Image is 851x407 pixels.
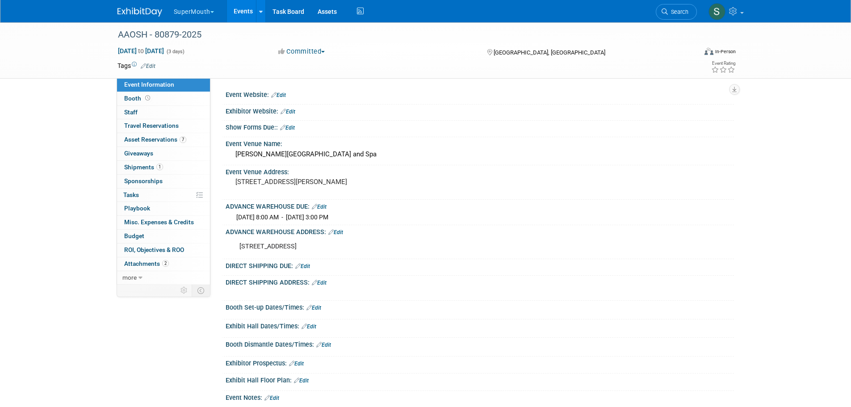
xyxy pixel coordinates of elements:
div: Event Rating [711,61,735,66]
td: Tags [117,61,155,70]
span: Travel Reservations [124,122,179,129]
span: to [137,47,145,55]
div: Exhibitor Prospectus: [226,357,734,368]
a: Edit [302,323,316,330]
a: Edit [312,204,327,210]
div: Event Venue Name: [226,137,734,148]
span: 1 [156,164,163,170]
a: Edit [294,378,309,384]
a: Asset Reservations7 [117,133,210,147]
a: Edit [295,263,310,269]
img: Samantha Meyers [708,3,725,20]
span: Search [668,8,688,15]
a: Budget [117,230,210,243]
a: Misc. Expenses & Credits [117,216,210,229]
span: Event Information [124,81,174,88]
span: (3 days) [166,49,184,55]
a: Edit [141,63,155,69]
div: Exhibitor Website: [226,105,734,116]
img: Format-Inperson.png [704,48,713,55]
div: Booth Set-up Dates/Times: [226,301,734,312]
button: Committed [275,47,328,56]
span: Booth not reserved yet [143,95,152,101]
span: Budget [124,232,144,239]
div: In-Person [715,48,736,55]
div: Exhibit Hall Floor Plan: [226,373,734,385]
div: Event Notes: [226,391,734,403]
td: Personalize Event Tab Strip [176,285,192,296]
a: Booth [117,92,210,105]
a: Travel Reservations [117,119,210,133]
img: ExhibitDay [117,8,162,17]
a: Playbook [117,202,210,215]
a: ROI, Objectives & ROO [117,243,210,257]
span: 7 [180,136,186,143]
div: Event Format [644,46,736,60]
span: Shipments [124,164,163,171]
div: DIRECT SHIPPING ADDRESS: [226,276,734,287]
a: Edit [312,280,327,286]
span: more [122,274,137,281]
div: [STREET_ADDRESS] [233,238,636,256]
div: Exhibit Hall Dates/Times: [226,319,734,331]
div: ADVANCE WAREHOUSE DUE: [226,200,734,211]
div: Booth Dismantle Dates/Times: [226,338,734,349]
a: Staff [117,106,210,119]
span: Tasks [123,191,139,198]
span: Booth [124,95,152,102]
a: more [117,271,210,285]
div: Show Forms Due:: [226,121,734,132]
span: Playbook [124,205,150,212]
div: [PERSON_NAME][GEOGRAPHIC_DATA] and Spa [232,147,727,161]
a: Search [656,4,697,20]
a: Edit [289,361,304,367]
span: [DATE] 8:00 AM - [DATE] 3:00 PM [236,214,328,221]
div: DIRECT SHIPPING DUE: [226,259,734,271]
span: Giveaways [124,150,153,157]
td: Toggle Event Tabs [192,285,210,296]
div: Event Website: [226,88,734,100]
div: Event Venue Address: [226,165,734,176]
a: Edit [328,229,343,235]
a: Edit [264,395,279,401]
a: Edit [306,305,321,311]
span: Attachments [124,260,169,267]
a: Edit [271,92,286,98]
span: Asset Reservations [124,136,186,143]
a: Giveaways [117,147,210,160]
div: AAOSH - 80879-2025 [115,27,683,43]
span: [DATE] [DATE] [117,47,164,55]
span: Misc. Expenses & Credits [124,218,194,226]
pre: [STREET_ADDRESS][PERSON_NAME] [235,178,428,186]
a: Edit [316,342,331,348]
a: Event Information [117,78,210,92]
span: [GEOGRAPHIC_DATA], [GEOGRAPHIC_DATA] [494,49,605,56]
a: Tasks [117,189,210,202]
span: ROI, Objectives & ROO [124,246,184,253]
span: 2 [162,260,169,267]
div: ADVANCE WAREHOUSE ADDRESS: [226,225,734,237]
a: Edit [280,125,295,131]
a: Attachments2 [117,257,210,271]
a: Sponsorships [117,175,210,188]
a: Edit [281,109,295,115]
span: Staff [124,109,138,116]
span: Sponsorships [124,177,163,185]
a: Shipments1 [117,161,210,174]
